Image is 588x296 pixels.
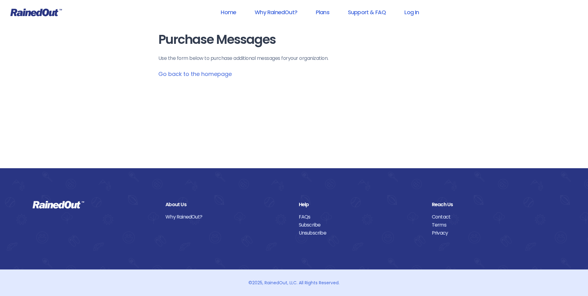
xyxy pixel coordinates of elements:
a: FAQs [299,213,423,221]
h1: Purchase Messages [158,33,430,47]
a: Contact [432,213,556,221]
a: Go back to the homepage [158,70,232,78]
a: Privacy [432,229,556,237]
a: Subscribe [299,221,423,229]
a: Unsubscribe [299,229,423,237]
a: Plans [308,5,337,19]
div: Reach Us [432,201,556,209]
a: Log In [396,5,427,19]
a: Terms [432,221,556,229]
div: Help [299,201,423,209]
a: Support & FAQ [340,5,394,19]
p: Use the form below to purchase additional messages for your organization . [158,55,430,62]
a: Home [213,5,244,19]
div: About Us [165,201,289,209]
a: Why RainedOut? [165,213,289,221]
a: Why RainedOut? [247,5,305,19]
